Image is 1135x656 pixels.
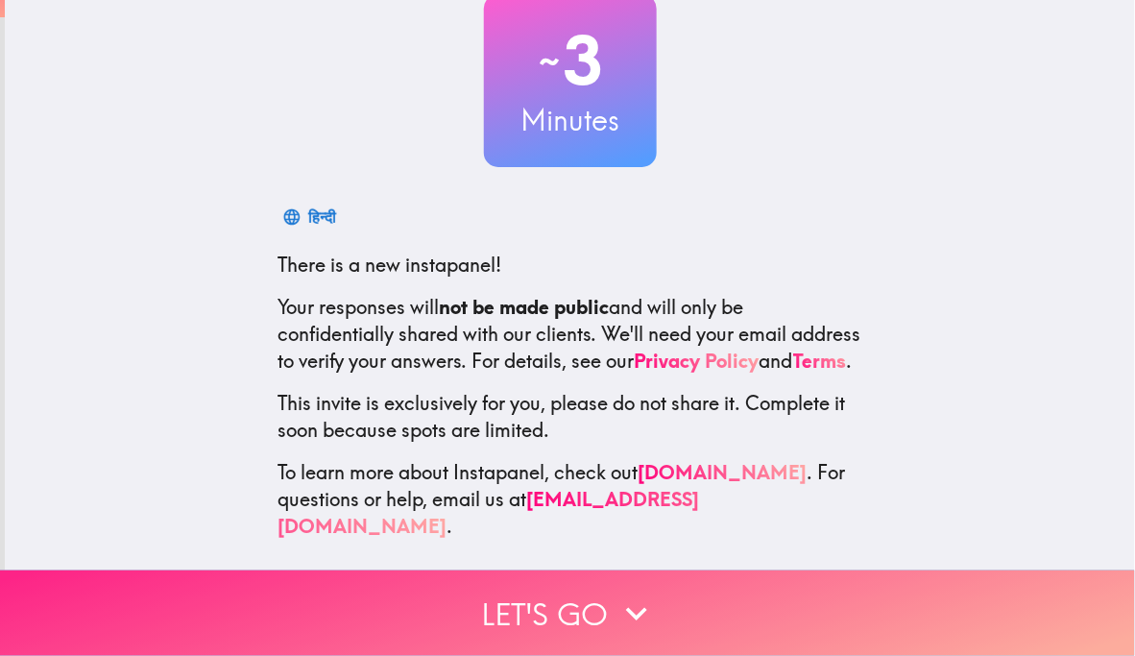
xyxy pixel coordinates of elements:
b: not be made public [440,295,610,319]
p: This invite is exclusively for you, please do not share it. Complete it soon because spots are li... [278,390,862,444]
span: There is a new instapanel! [278,253,502,277]
a: Privacy Policy [635,349,760,373]
button: हिन्दी [278,198,345,236]
p: To learn more about Instapanel, check out . For questions or help, email us at . [278,459,862,540]
div: हिन्दी [309,204,337,231]
a: Terms [793,349,847,373]
span: ~ [537,32,564,89]
a: [EMAIL_ADDRESS][DOMAIN_NAME] [278,487,700,538]
h2: 3 [484,21,657,100]
a: [DOMAIN_NAME] [639,460,808,484]
h3: Minutes [484,100,657,140]
p: Your responses will and will only be confidentially shared with our clients. We'll need your emai... [278,294,862,375]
